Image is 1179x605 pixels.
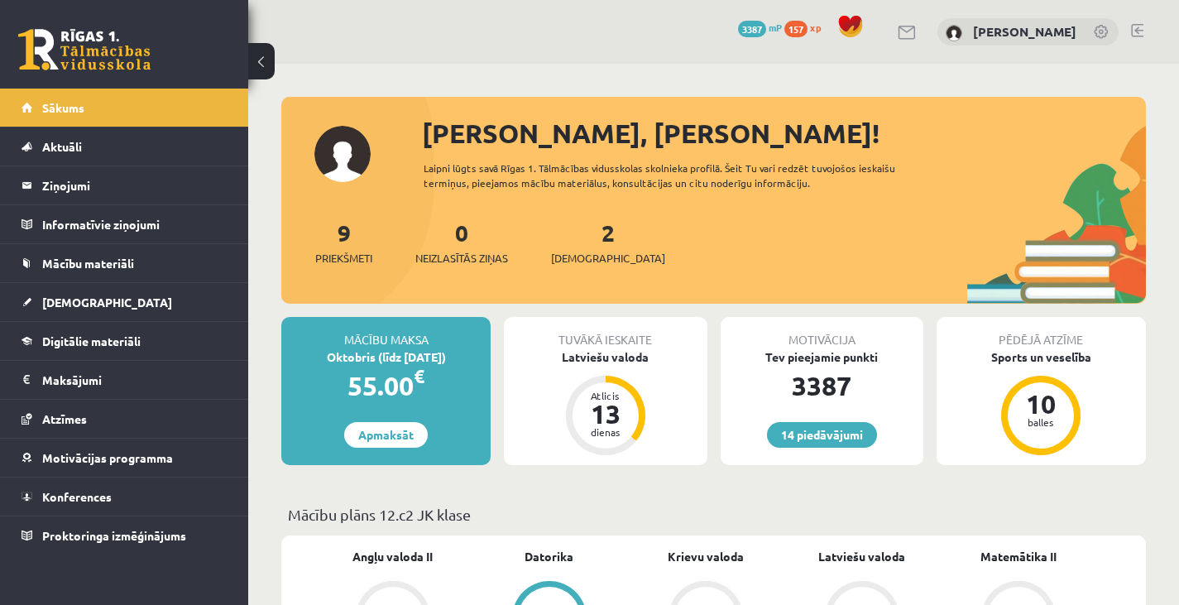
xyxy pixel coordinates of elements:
[22,439,228,477] a: Motivācijas programma
[973,23,1076,40] a: [PERSON_NAME]
[422,113,1146,153] div: [PERSON_NAME], [PERSON_NAME]!
[42,256,134,271] span: Mācību materiāli
[42,166,228,204] legend: Ziņojumi
[784,21,808,37] span: 157
[738,21,766,37] span: 3387
[22,205,228,243] a: Informatīvie ziņojumi
[721,366,923,406] div: 3387
[42,205,228,243] legend: Informatīvie ziņojumi
[767,422,877,448] a: 14 piedāvājumi
[22,516,228,555] a: Proktoringa izmēģinājums
[721,348,923,366] div: Tev pieejamie punkti
[415,218,508,266] a: 0Neizlasītās ziņas
[22,244,228,282] a: Mācību materiāli
[1016,417,1066,427] div: balles
[937,348,1146,458] a: Sports un veselība 10 balles
[344,422,428,448] a: Apmaksāt
[22,283,228,321] a: [DEMOGRAPHIC_DATA]
[288,503,1139,526] p: Mācību plāns 12.c2 JK klase
[352,548,433,565] a: Angļu valoda II
[810,21,821,34] span: xp
[769,21,782,34] span: mP
[18,29,151,70] a: Rīgas 1. Tālmācības vidusskola
[937,348,1146,366] div: Sports un veselība
[980,548,1057,565] a: Matemātika II
[668,548,744,565] a: Krievu valoda
[42,489,112,504] span: Konferences
[424,161,942,190] div: Laipni lūgts savā Rīgas 1. Tālmācības vidusskolas skolnieka profilā. Šeit Tu vari redzēt tuvojošo...
[281,317,491,348] div: Mācību maksa
[581,391,630,401] div: Atlicis
[42,450,173,465] span: Motivācijas programma
[504,348,707,458] a: Latviešu valoda Atlicis 13 dienas
[414,364,424,388] span: €
[42,411,87,426] span: Atzīmes
[42,139,82,154] span: Aktuāli
[281,348,491,366] div: Oktobris (līdz [DATE])
[551,218,665,266] a: 2[DEMOGRAPHIC_DATA]
[415,250,508,266] span: Neizlasītās ziņas
[1016,391,1066,417] div: 10
[42,528,186,543] span: Proktoringa izmēģinājums
[22,322,228,360] a: Digitālie materiāli
[315,250,372,266] span: Priekšmeti
[721,317,923,348] div: Motivācija
[22,361,228,399] a: Maksājumi
[42,334,141,348] span: Digitālie materiāli
[504,317,707,348] div: Tuvākā ieskaite
[937,317,1146,348] div: Pēdējā atzīme
[525,548,573,565] a: Datorika
[281,366,491,406] div: 55.00
[42,361,228,399] legend: Maksājumi
[22,400,228,438] a: Atzīmes
[581,401,630,427] div: 13
[551,250,665,266] span: [DEMOGRAPHIC_DATA]
[504,348,707,366] div: Latviešu valoda
[22,89,228,127] a: Sākums
[22,127,228,166] a: Aktuāli
[315,218,372,266] a: 9Priekšmeti
[818,548,905,565] a: Latviešu valoda
[22,166,228,204] a: Ziņojumi
[42,295,172,310] span: [DEMOGRAPHIC_DATA]
[581,427,630,437] div: dienas
[42,100,84,115] span: Sākums
[738,21,782,34] a: 3387 mP
[946,25,962,41] img: Nikoletta Nikolajenko
[784,21,829,34] a: 157 xp
[22,478,228,516] a: Konferences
